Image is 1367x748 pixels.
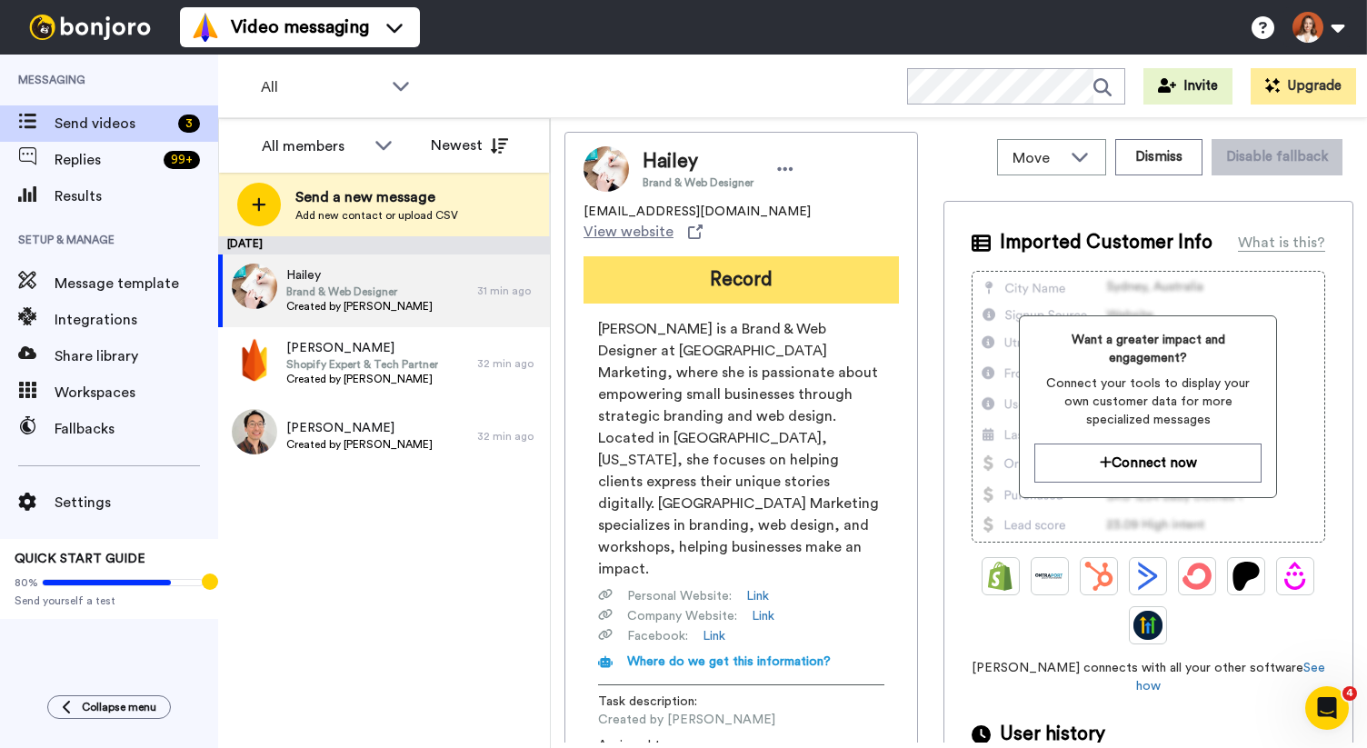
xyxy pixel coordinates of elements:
[584,146,629,192] img: Image of Hailey
[643,175,753,190] span: Brand & Web Designer
[627,607,737,625] span: Company Website :
[286,419,433,437] span: [PERSON_NAME]
[598,711,775,729] span: Created by [PERSON_NAME]
[232,336,277,382] img: 115d3f24-45e1-404e-90ff-402d99edbe4e.png
[643,148,753,175] span: Hailey
[55,185,218,207] span: Results
[82,700,156,714] span: Collapse menu
[584,256,899,304] button: Record
[1035,562,1064,591] img: Ontraport
[1143,68,1232,105] button: Invite
[627,627,688,645] span: Facebook :
[417,127,522,164] button: Newest
[55,345,218,367] span: Share library
[1281,562,1310,591] img: Drip
[218,236,550,254] div: [DATE]
[1238,232,1325,254] div: What is this?
[164,151,200,169] div: 99 +
[232,409,277,454] img: 472e4b2f-0c39-4323-b6e1-79168488b706.jpg
[1136,662,1325,693] a: See how
[1084,562,1113,591] img: Hubspot
[55,382,218,404] span: Workspaces
[1212,139,1342,175] button: Disable fallback
[752,607,774,625] a: Link
[55,309,218,331] span: Integrations
[22,15,158,40] img: bj-logo-header-white.svg
[178,115,200,133] div: 3
[262,135,365,157] div: All members
[55,113,171,135] span: Send videos
[15,593,204,608] span: Send yourself a test
[584,203,811,221] span: [EMAIL_ADDRESS][DOMAIN_NAME]
[1232,562,1261,591] img: Patreon
[47,695,171,719] button: Collapse menu
[703,627,725,645] a: Link
[986,562,1015,591] img: Shopify
[232,264,277,309] img: 6f77534a-41e8-459b-99ad-71451c972ec3.jpg
[627,587,732,605] span: Personal Website :
[598,318,884,580] span: [PERSON_NAME] is a Brand & Web Designer at [GEOGRAPHIC_DATA] Marketing, where she is passionate a...
[55,149,156,171] span: Replies
[477,356,541,371] div: 32 min ago
[55,273,218,294] span: Message template
[295,208,458,223] span: Add new contact or upload CSV
[598,693,725,711] span: Task description :
[15,553,145,565] span: QUICK START GUIDE
[1115,139,1202,175] button: Dismiss
[286,284,433,299] span: Brand & Web Designer
[1013,147,1062,169] span: Move
[261,76,383,98] span: All
[746,587,769,605] a: Link
[191,13,220,42] img: vm-color.svg
[286,266,433,284] span: Hailey
[1305,686,1349,730] iframe: Intercom live chat
[477,284,541,298] div: 31 min ago
[1034,444,1262,483] button: Connect now
[286,372,438,386] span: Created by [PERSON_NAME]
[1034,331,1262,367] span: Want a greater impact and engagement?
[1342,686,1357,701] span: 4
[1000,721,1105,748] span: User history
[55,492,218,514] span: Settings
[55,418,218,440] span: Fallbacks
[286,299,433,314] span: Created by [PERSON_NAME]
[202,573,218,590] div: Tooltip anchor
[1133,562,1162,591] img: ActiveCampaign
[1000,229,1212,256] span: Imported Customer Info
[1133,611,1162,640] img: GoHighLevel
[286,437,433,452] span: Created by [PERSON_NAME]
[477,429,541,444] div: 32 min ago
[1034,374,1262,429] span: Connect your tools to display your own customer data for more specialized messages
[286,357,438,372] span: Shopify Expert & Tech Partner
[295,186,458,208] span: Send a new message
[286,339,438,357] span: [PERSON_NAME]
[584,221,703,243] a: View website
[627,655,831,668] span: Where do we get this information?
[972,659,1325,695] span: [PERSON_NAME] connects with all your other software
[231,15,369,40] span: Video messaging
[584,221,674,243] span: View website
[1251,68,1356,105] button: Upgrade
[1182,562,1212,591] img: ConvertKit
[15,575,38,590] span: 80%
